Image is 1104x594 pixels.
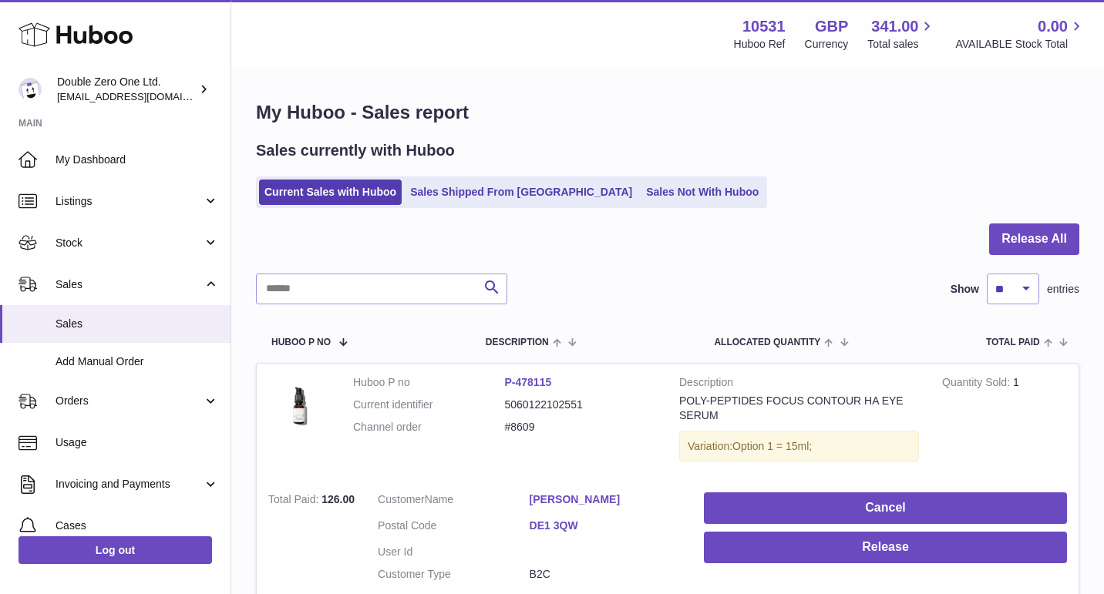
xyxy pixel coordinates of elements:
[353,420,505,435] dt: Channel order
[405,180,638,205] a: Sales Shipped From [GEOGRAPHIC_DATA]
[378,567,530,582] dt: Customer Type
[268,493,321,509] strong: Total Paid
[259,180,402,205] a: Current Sales with Huboo
[704,492,1067,524] button: Cancel
[679,431,919,462] div: Variation:
[378,545,530,559] dt: User Id
[321,493,355,505] span: 126.00
[505,376,552,388] a: P-478115
[679,375,919,394] strong: Description
[56,277,203,292] span: Sales
[56,354,219,369] span: Add Manual Order
[486,337,549,347] span: Description
[679,394,919,423] div: POLY-PEPTIDES FOCUS CONTOUR HA EYE SERUM
[378,492,530,511] dt: Name
[19,78,42,101] img: hello@001skincare.com
[871,16,918,37] span: 341.00
[704,532,1067,563] button: Release
[931,364,1079,482] td: 1
[986,337,1040,347] span: Total paid
[353,398,505,412] dt: Current identifier
[955,37,1085,52] span: AVAILABLE Stock Total
[732,440,812,452] span: Option 1 = 15ml;
[256,140,455,161] h2: Sales currently with Huboo
[268,375,330,437] img: 001-Skincare-Poly-Peptides-Focus-Contour-Eye-Serum_4_82a8c5b6-b7fc-4cff-aa8a-9b2e4f34b4b3.jpg
[19,536,212,564] a: Log out
[805,37,849,52] div: Currency
[641,180,764,205] a: Sales Not With Huboo
[353,375,505,390] dt: Huboo P no
[867,16,936,52] a: 341.00 Total sales
[815,16,848,37] strong: GBP
[378,518,530,537] dt: Postal Code
[714,337,820,347] span: ALLOCATED Quantity
[56,236,203,250] span: Stock
[505,420,657,435] dd: #8609
[942,376,1013,392] strong: Quantity Sold
[56,153,219,167] span: My Dashboard
[56,518,219,533] span: Cases
[57,90,227,102] span: [EMAIL_ADDRESS][DOMAIN_NAME]
[271,337,331,347] span: Huboo P no
[1047,282,1079,297] span: entries
[530,492,682,507] a: [PERSON_NAME]
[256,100,1079,125] h1: My Huboo - Sales report
[57,75,196,104] div: Double Zero One Ltd.
[1038,16,1068,37] span: 0.00
[56,317,219,331] span: Sales
[56,477,203,492] span: Invoicing and Payments
[734,37,786,52] div: Huboo Ref
[56,435,219,450] span: Usage
[56,194,203,209] span: Listings
[378,493,425,505] span: Customer
[530,567,682,582] dd: B2C
[530,518,682,533] a: DE1 3QW
[867,37,936,52] span: Total sales
[742,16,786,37] strong: 10531
[56,394,203,408] span: Orders
[989,223,1079,255] button: Release All
[955,16,1085,52] a: 0.00 AVAILABLE Stock Total
[505,398,657,412] dd: 5060122102551
[951,282,979,297] label: Show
